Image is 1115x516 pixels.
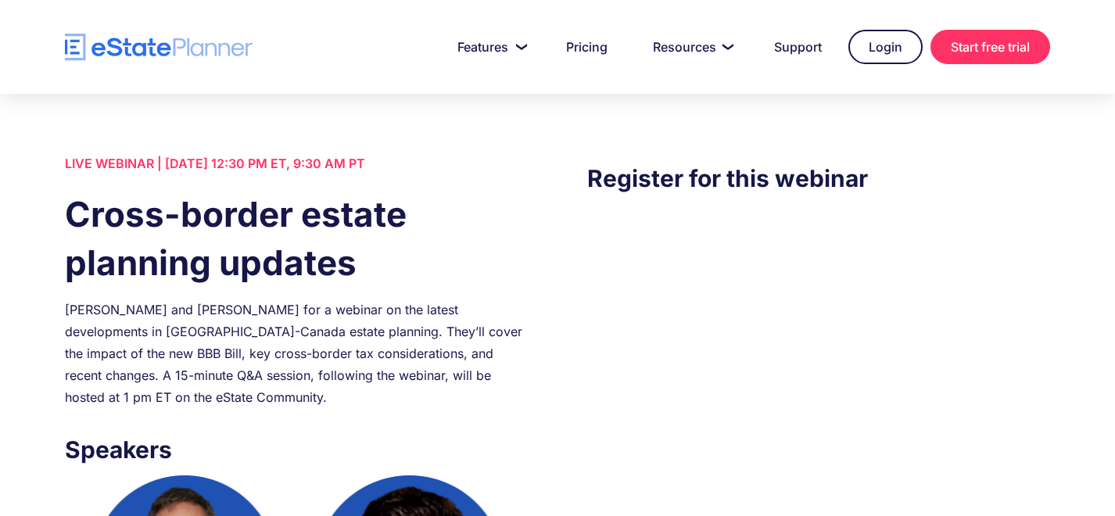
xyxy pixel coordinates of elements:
div: LIVE WEBINAR | [DATE] 12:30 PM ET, 9:30 AM PT [65,152,528,174]
a: Support [755,31,841,63]
a: Login [848,30,923,64]
a: Features [439,31,540,63]
h3: Register for this webinar [587,160,1050,196]
a: Start free trial [930,30,1050,64]
a: Resources [634,31,748,63]
h1: Cross-border estate planning updates [65,190,528,287]
a: Pricing [547,31,626,63]
iframe: Form 0 [587,228,1050,345]
div: [PERSON_NAME] and [PERSON_NAME] for a webinar on the latest developments in [GEOGRAPHIC_DATA]-Can... [65,299,528,408]
a: home [65,34,253,61]
h3: Speakers [65,432,528,468]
